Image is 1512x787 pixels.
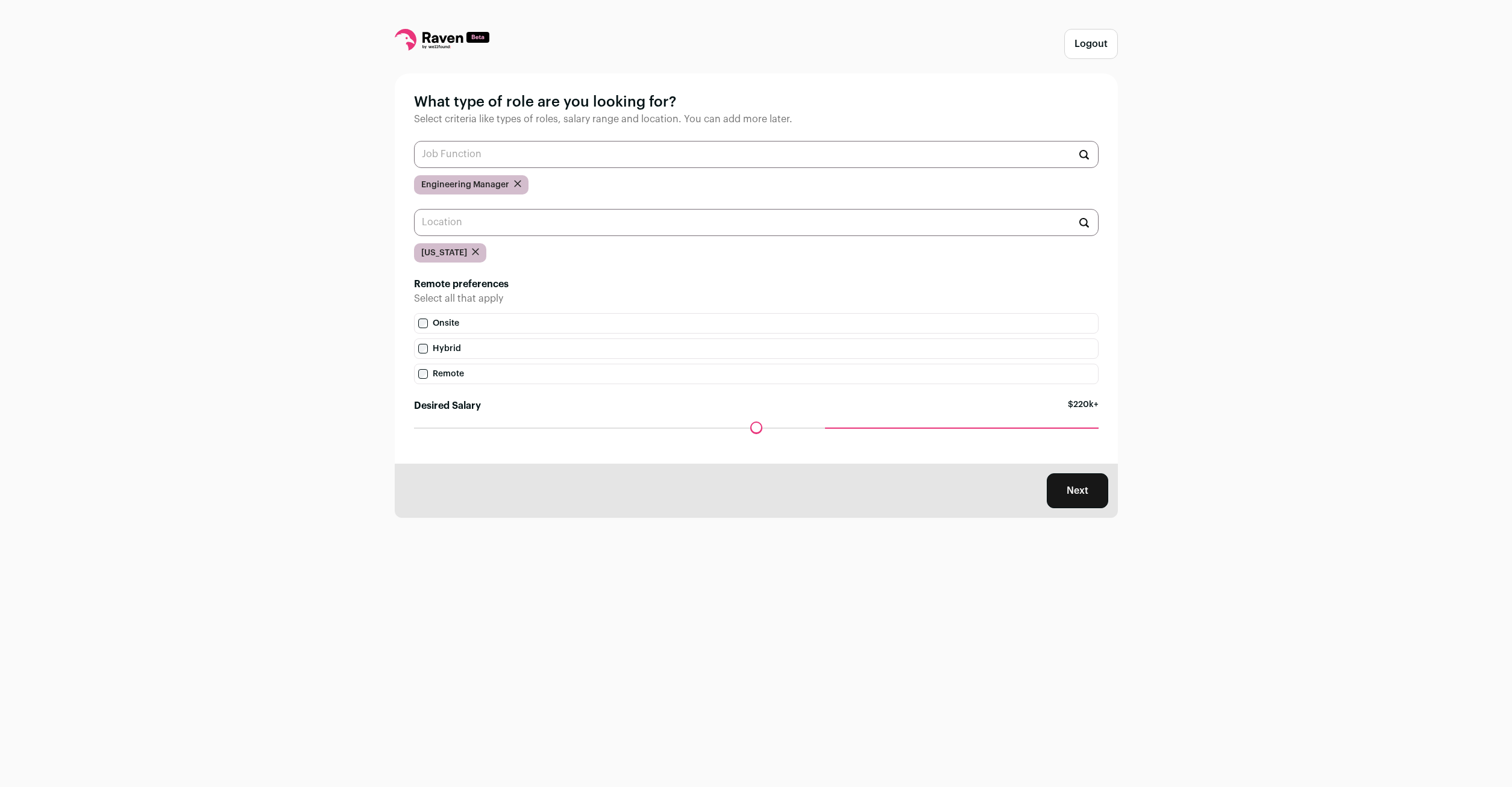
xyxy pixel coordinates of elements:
[1047,473,1108,508] button: Next
[414,291,1099,306] p: Select all that apply
[414,364,1099,384] label: Remote
[414,112,1099,126] p: Select criteria like types of roles, salary range and location. You can add more later.
[414,399,481,413] label: Desired Salary
[421,179,509,191] span: Engineering Manager
[414,93,1099,112] h1: What type of role are you looking for?
[414,313,1099,334] label: Onsite
[418,319,428,328] input: Onsite
[414,209,1099,236] input: Location
[414,141,1099,168] input: Job Function
[414,277,1099,291] h2: Remote preferences
[421,247,467,259] span: [US_STATE]
[418,344,428,353] input: Hybrid
[1064,29,1118,59] button: Logout
[1068,399,1099,428] span: $220k+
[418,369,428,379] input: Remote
[414,338,1099,359] label: Hybrid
